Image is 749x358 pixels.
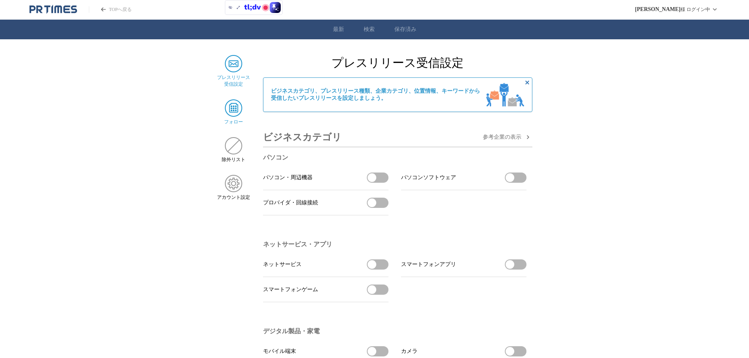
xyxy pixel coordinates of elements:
[224,119,243,125] span: フォロー
[483,134,521,141] span: 参考企業の 表示
[394,26,416,33] a: 保存済み
[263,154,526,162] h3: パソコン
[263,348,296,355] span: モバイル端末
[263,55,532,71] h2: プレスリリース受信設定
[225,137,242,154] img: 除外リスト
[483,132,532,142] button: 参考企業の表示
[217,55,250,88] a: プレスリリース 受信設定プレスリリース 受信設定
[29,5,77,14] a: PR TIMESのトップページはこちら
[263,327,526,336] h3: デジタル製品・家電
[217,194,250,201] span: アカウント設定
[523,78,532,87] button: 非表示にする
[217,175,250,201] a: アカウント設定アカウント設定
[635,6,681,13] span: [PERSON_NAME]
[222,156,245,163] span: 除外リスト
[263,174,313,181] span: パソコン・周辺機器
[217,137,250,163] a: 除外リスト除外リスト
[364,26,375,33] a: 検索
[401,261,456,268] span: スマートフォンアプリ
[263,199,318,206] span: プロバイダ・回線接続
[217,74,250,88] span: プレスリリース 受信設定
[333,26,344,33] a: 最新
[271,88,480,102] span: ビジネスカテゴリ、プレスリリース種類、企業カテゴリ、位置情報、キーワードから 受信したいプレスリリースを設定しましょう。
[89,6,132,13] a: PR TIMESのトップページはこちら
[401,348,418,355] span: カメラ
[217,99,250,125] a: フォローフォロー
[225,175,242,192] img: アカウント設定
[263,128,342,147] h3: ビジネスカテゴリ
[401,174,456,181] span: パソコンソフトウェア
[225,99,242,117] img: フォロー
[263,286,318,293] span: スマートフォンゲーム
[263,241,526,249] h3: ネットサービス・アプリ
[225,55,242,72] img: プレスリリース 受信設定
[263,261,302,268] span: ネットサービス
